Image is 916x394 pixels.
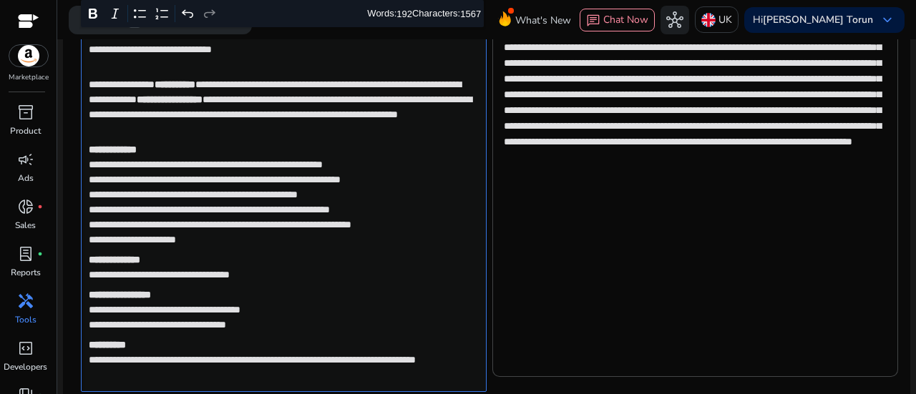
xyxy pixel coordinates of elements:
label: 1567 [460,8,481,19]
span: search [80,11,97,29]
div: Words: Characters: [367,5,481,23]
span: Chat Now [603,13,648,26]
span: keyboard_arrow_down [879,11,896,29]
p: Ads [18,172,34,184]
img: amazon.svg [9,45,48,67]
p: Sales [15,219,36,232]
p: UK [718,7,732,32]
p: Hi [753,15,873,25]
span: lab_profile [17,245,34,262]
span: fiber_manual_record [37,204,43,210]
p: Product [10,124,41,137]
span: hub [666,11,683,29]
button: hub [661,6,689,34]
span: fiber_manual_record [37,251,43,257]
p: Reports [11,266,41,279]
span: handyman [17,292,34,310]
button: chatChat Now [580,9,655,31]
span: campaign [17,151,34,168]
span: donut_small [17,198,34,215]
span: code_blocks [17,340,34,357]
p: Tools [15,313,36,326]
span: chat [586,14,600,28]
label: 192 [396,8,412,19]
b: [PERSON_NAME] Torun [763,13,873,26]
span: inventory_2 [17,104,34,121]
p: Developers [4,360,47,373]
img: uk.svg [701,13,716,27]
p: Marketplace [9,72,49,83]
span: What's New [515,8,571,33]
